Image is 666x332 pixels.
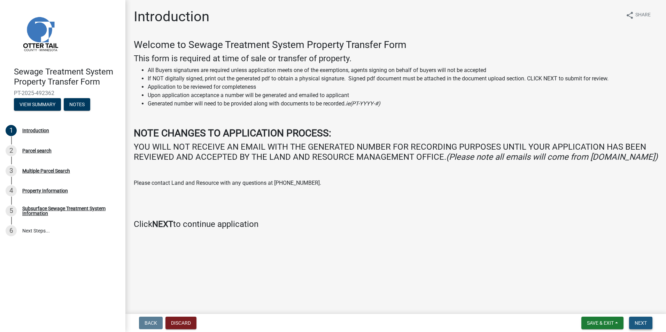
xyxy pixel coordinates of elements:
strong: NOTE CHANGES TO APPLICATION PROCESS: [134,127,331,139]
i: (Please note all emails will come from [DOMAIN_NAME]) [446,152,658,162]
button: Back [139,317,163,329]
h4: This form is required at time of sale or transfer of property. [134,54,658,64]
div: 5 [6,205,17,216]
div: Parcel search [22,148,52,153]
button: View Summary [14,98,61,111]
button: Save & Exit [581,317,624,329]
div: 3 [6,165,17,176]
div: 2 [6,145,17,156]
li: Application to be reviewed for completeness [148,83,658,91]
span: Next [635,320,647,326]
i: share [626,11,634,19]
li: All Buyers signatures are required unless application meets one of the exemptions, agents signing... [148,66,658,74]
button: Next [629,317,652,329]
h3: Welcome to Sewage Treatment System Property Transfer Form [134,39,658,51]
button: Notes [64,98,90,111]
div: Introduction [22,128,49,133]
li: If NOT digitally signed, print out the generated pdf to obtain a physical signature. Signed pdf d... [148,74,658,83]
i: ie(PT-YYYY-#) [346,100,380,107]
h4: YOU WILL NOT RECEIVE AN EMAIL WITH THE GENERATED NUMBER FOR RECORDING PURPOSES UNTIL YOUR APPLICA... [134,142,658,162]
div: Subsurface Sewage Treatment System Information [22,206,114,216]
p: Please contact Land and Resource with any questions at [PHONE_NUMBER]. [134,179,658,187]
wm-modal-confirm: Summary [14,102,61,108]
wm-modal-confirm: Notes [64,102,90,108]
span: PT-2025-492362 [14,90,111,96]
span: Back [145,320,157,326]
button: Discard [165,317,196,329]
h4: Click to continue application [134,219,658,229]
div: 4 [6,185,17,196]
h1: Introduction [134,8,209,25]
li: Upon application acceptance a number will be generated and emailed to applicant [148,91,658,100]
div: 6 [6,225,17,236]
span: Save & Exit [587,320,614,326]
h4: Sewage Treatment System Property Transfer Form [14,67,120,87]
button: shareShare [620,8,656,22]
div: Multiple Parcel Search [22,168,70,173]
div: Property Information [22,188,68,193]
div: 1 [6,125,17,136]
li: Generated number will need to be provided along with documents to be recorded. [148,100,658,108]
img: Otter Tail County, Minnesota [14,7,66,60]
strong: NEXT [152,219,173,229]
span: Share [635,11,651,19]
